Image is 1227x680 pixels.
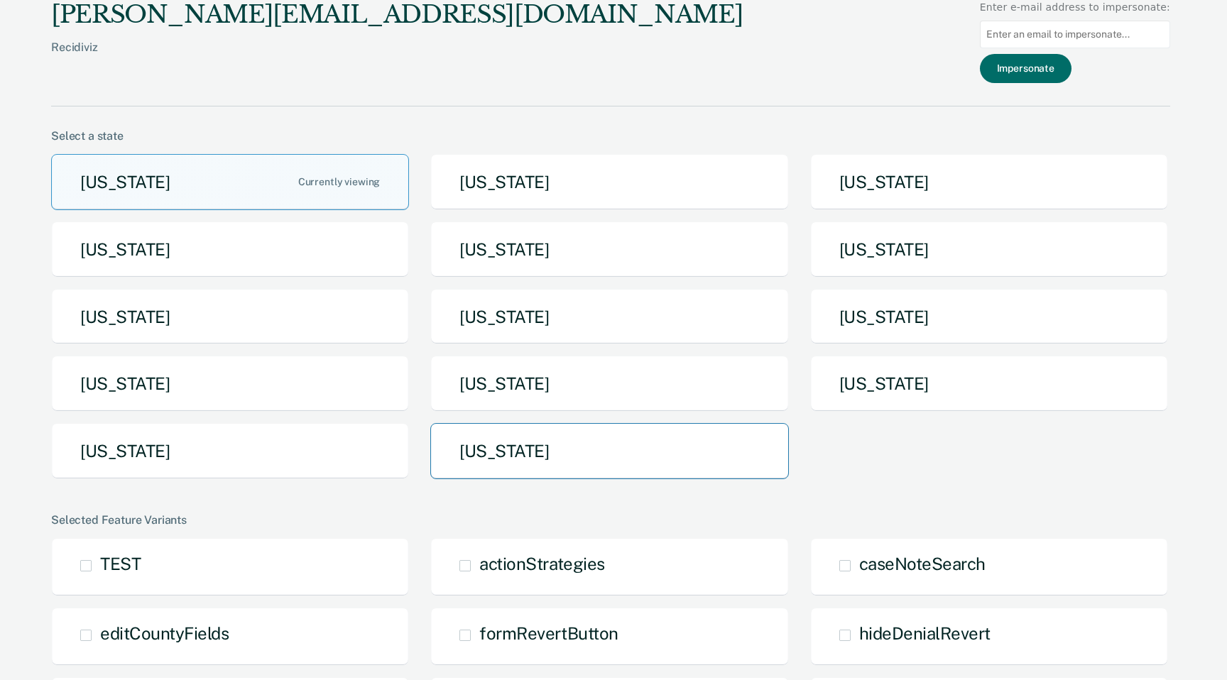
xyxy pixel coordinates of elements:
button: [US_STATE] [51,154,409,210]
button: [US_STATE] [51,289,409,345]
div: Recidiviz [51,40,743,77]
button: [US_STATE] [810,356,1168,412]
button: [US_STATE] [810,221,1168,278]
div: Select a state [51,129,1170,143]
span: formRevertButton [479,623,618,643]
span: actionStrategies [479,554,604,574]
button: [US_STATE] [810,154,1168,210]
button: [US_STATE] [810,289,1168,345]
button: [US_STATE] [430,356,788,412]
div: Selected Feature Variants [51,513,1170,527]
button: [US_STATE] [430,423,788,479]
button: [US_STATE] [51,356,409,412]
button: Impersonate [980,54,1071,83]
button: [US_STATE] [430,154,788,210]
button: [US_STATE] [51,221,409,278]
span: editCountyFields [100,623,229,643]
span: TEST [100,554,141,574]
input: Enter an email to impersonate... [980,21,1170,48]
button: [US_STATE] [51,423,409,479]
span: caseNoteSearch [859,554,986,574]
span: hideDenialRevert [859,623,991,643]
button: [US_STATE] [430,221,788,278]
button: [US_STATE] [430,289,788,345]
